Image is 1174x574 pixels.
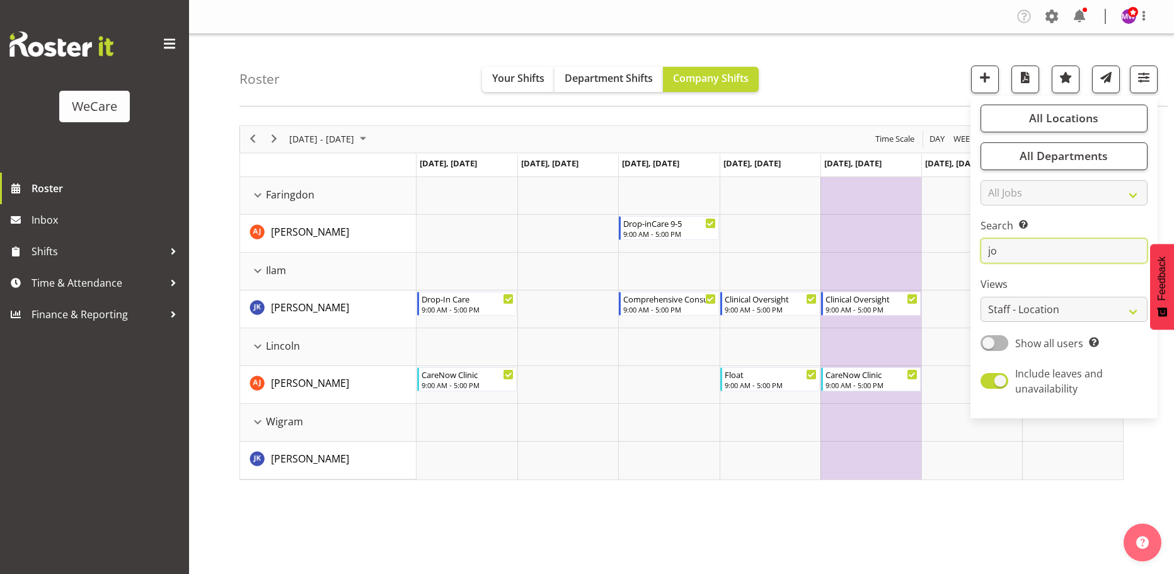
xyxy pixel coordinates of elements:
span: Ilam [266,263,286,278]
span: [DATE], [DATE] [723,158,781,169]
div: 9:00 AM - 5:00 PM [422,380,514,390]
div: 9:00 AM - 5:00 PM [725,304,817,314]
div: 9:00 AM - 5:00 PM [826,380,918,390]
button: All Locations [981,105,1148,132]
span: Finance & Reporting [32,305,164,324]
button: Department Shifts [555,67,663,92]
span: [DATE], [DATE] [622,158,679,169]
span: [PERSON_NAME] [271,376,349,390]
span: Time & Attendance [32,273,164,292]
span: [DATE], [DATE] [420,158,477,169]
h4: Roster [239,72,280,86]
span: [PERSON_NAME] [271,225,349,239]
span: Wigram [266,414,303,429]
span: Day [928,131,946,147]
td: Lincoln resource [240,328,417,366]
div: Comprehensive Consult [623,292,715,305]
button: Send a list of all shifts for the selected filtered period to all rostered employees. [1092,66,1120,93]
div: John Ko"s event - Comprehensive Consult Begin From Wednesday, October 22, 2025 at 9:00:00 AM GMT+... [619,292,718,316]
span: [PERSON_NAME] [271,301,349,314]
div: 9:00 AM - 5:00 PM [422,304,514,314]
img: management-we-care10447.jpg [1121,9,1136,24]
span: [DATE], [DATE] [824,158,882,169]
button: Next [266,131,283,147]
div: 9:00 AM - 5:00 PM [623,304,715,314]
a: [PERSON_NAME] [271,224,349,239]
span: Inbox [32,210,183,229]
input: Search [981,238,1148,263]
span: Shifts [32,242,164,261]
div: John Ko"s event - Clinical Oversight Begin From Thursday, October 23, 2025 at 9:00:00 AM GMT+13:0... [720,292,820,316]
div: October 20 - 26, 2025 [285,126,374,152]
div: Amy Johannsen"s event - CareNow Clinic Begin From Friday, October 24, 2025 at 9:00:00 AM GMT+13:0... [821,367,921,391]
span: Department Shifts [565,71,653,85]
div: next period [263,126,285,152]
span: Feedback [1156,256,1168,301]
td: John Ko resource [240,442,417,479]
span: Lincoln [266,338,300,353]
div: Amy Johannsen"s event - CareNow Clinic Begin From Monday, October 20, 2025 at 9:00:00 AM GMT+13:0... [417,367,517,391]
div: Drop-In Care [422,292,514,305]
span: Week [952,131,976,147]
div: 9:00 AM - 5:00 PM [623,229,715,239]
button: Time Scale [873,131,917,147]
span: Company Shifts [673,71,749,85]
button: Your Shifts [482,67,555,92]
button: Previous [245,131,262,147]
a: [PERSON_NAME] [271,300,349,315]
button: Company Shifts [663,67,759,92]
div: CareNow Clinic [422,368,514,381]
td: Faringdon resource [240,177,417,215]
div: Amy Johannsen"s event - Drop-inCare 9-5 Begin From Wednesday, October 22, 2025 at 9:00:00 AM GMT+... [619,216,718,240]
div: WeCare [72,97,117,116]
button: October 2025 [287,131,372,147]
div: Amy Johannsen"s event - Float Begin From Thursday, October 23, 2025 at 9:00:00 AM GMT+13:00 Ends ... [720,367,820,391]
div: Clinical Oversight [725,292,817,305]
div: Clinical Oversight [826,292,918,305]
a: [PERSON_NAME] [271,376,349,391]
td: John Ko resource [240,290,417,328]
span: [DATE], [DATE] [925,158,982,169]
div: Float [725,368,817,381]
div: John Ko"s event - Drop-In Care Begin From Monday, October 20, 2025 at 9:00:00 AM GMT+13:00 Ends A... [417,292,517,316]
span: Your Shifts [492,71,544,85]
td: Amy Johannsen resource [240,215,417,253]
button: Timeline Day [928,131,947,147]
img: Rosterit website logo [9,32,113,57]
div: previous period [242,126,263,152]
span: All Departments [1020,148,1108,163]
span: [PERSON_NAME] [271,452,349,466]
span: Show all users [1015,336,1083,350]
img: help-xxl-2.png [1136,536,1149,549]
div: 9:00 AM - 5:00 PM [826,304,918,314]
span: Time Scale [874,131,916,147]
label: Views [981,277,1148,292]
table: Timeline Week of October 24, 2025 [417,177,1123,479]
span: Faringdon [266,187,314,202]
div: John Ko"s event - Clinical Oversight Begin From Friday, October 24, 2025 at 9:00:00 AM GMT+13:00 ... [821,292,921,316]
span: [DATE] - [DATE] [288,131,355,147]
div: Drop-inCare 9-5 [623,217,715,229]
span: [DATE], [DATE] [521,158,578,169]
button: Feedback - Show survey [1150,244,1174,330]
button: Highlight an important date within the roster. [1052,66,1079,93]
button: Add a new shift [971,66,999,93]
td: Wigram resource [240,404,417,442]
label: Search [981,218,1148,233]
button: All Departments [981,142,1148,170]
div: Timeline Week of October 24, 2025 [239,125,1124,480]
button: Filter Shifts [1130,66,1158,93]
span: All Locations [1029,110,1098,125]
td: Amy Johannsen resource [240,366,417,404]
div: CareNow Clinic [826,368,918,381]
span: Include leaves and unavailability [1015,367,1103,396]
td: Ilam resource [240,253,417,290]
div: 9:00 AM - 5:00 PM [725,380,817,390]
button: Download a PDF of the roster according to the set date range. [1011,66,1039,93]
button: Timeline Week [952,131,977,147]
span: Roster [32,179,183,198]
a: [PERSON_NAME] [271,451,349,466]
